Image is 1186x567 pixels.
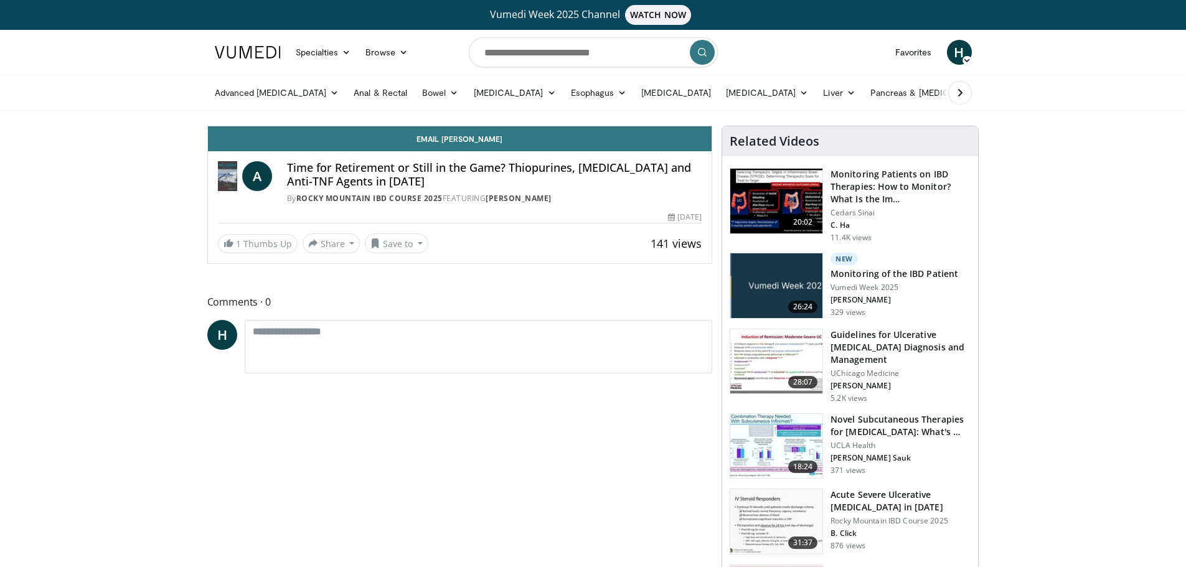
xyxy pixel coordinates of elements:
[236,238,241,250] span: 1
[831,516,971,526] p: Rocky Mountain IBD Course 2025
[668,212,702,223] div: [DATE]
[287,193,702,204] div: By FEATURING
[831,413,971,438] h3: Novel Subcutaneous Therapies for [MEDICAL_DATA]: What's …
[287,161,702,188] h4: Time for Retirement or Still in the Game? Thiopurines, [MEDICAL_DATA] and Anti-TNF Agents in [DATE]
[651,236,702,251] span: 141 views
[242,161,272,191] a: A
[730,489,971,555] a: 31:37 Acute Severe Ulcerative [MEDICAL_DATA] in [DATE] Rocky Mountain IBD Course 2025 B. Click 87...
[831,295,958,305] p: [PERSON_NAME]
[831,329,971,366] h3: Guidelines for Ulcerative [MEDICAL_DATA] Diagnosis and Management
[303,233,360,253] button: Share
[831,268,958,280] h3: Monitoring of the IBD Patient
[831,208,971,218] p: Cedars Sinai
[730,169,822,233] img: 609225da-72ea-422a-b68c-0f05c1f2df47.150x105_q85_crop-smart_upscale.jpg
[788,537,818,549] span: 31:37
[288,40,359,65] a: Specialties
[888,40,939,65] a: Favorites
[730,329,822,394] img: 5d508c2b-9173-4279-adad-7510b8cd6d9a.150x105_q85_crop-smart_upscale.jpg
[788,216,818,228] span: 20:02
[218,161,237,191] img: Rocky Mountain IBD Course 2025
[358,40,415,65] a: Browse
[831,307,865,317] p: 329 views
[831,466,865,476] p: 371 views
[730,489,822,554] img: b95f4ba9-a713-4ac1-b3c0-4dfbf6aab834.150x105_q85_crop-smart_upscale.jpg
[730,413,971,479] a: 18:24 Novel Subcutaneous Therapies for [MEDICAL_DATA]: What's … UCLA Health [PERSON_NAME] Sauk 37...
[466,80,563,105] a: [MEDICAL_DATA]
[730,168,971,243] a: 20:02 Monitoring Patients on IBD Therapies: How to Monitor? What Is the Im… Cedars Sinai C. Ha 11...
[625,5,691,25] span: WATCH NOW
[831,368,971,378] p: UChicago Medicine
[947,40,972,65] a: H
[788,376,818,388] span: 28:07
[831,283,958,293] p: Vumedi Week 2025
[788,461,818,473] span: 18:24
[346,80,415,105] a: Anal & Rectal
[831,453,971,463] p: [PERSON_NAME] Sauk
[788,301,818,313] span: 26:24
[365,233,428,253] button: Save to
[207,320,237,350] a: H
[207,294,713,310] span: Comments 0
[415,80,466,105] a: Bowel
[730,329,971,403] a: 28:07 Guidelines for Ulcerative [MEDICAL_DATA] Diagnosis and Management UChicago Medicine [PERSON...
[831,541,865,551] p: 876 views
[469,37,718,67] input: Search topics, interventions
[816,80,862,105] a: Liver
[730,253,971,319] a: 26:24 New Monitoring of the IBD Patient Vumedi Week 2025 [PERSON_NAME] 329 views
[296,193,443,204] a: Rocky Mountain IBD Course 2025
[831,528,971,538] p: B. Click
[634,80,718,105] a: [MEDICAL_DATA]
[218,234,298,253] a: 1 Thumbs Up
[207,80,347,105] a: Advanced [MEDICAL_DATA]
[730,414,822,479] img: 741871df-6ee3-4ee0-bfa7-8a5f5601d263.150x105_q85_crop-smart_upscale.jpg
[563,80,634,105] a: Esophagus
[730,134,819,149] h4: Related Videos
[831,441,971,451] p: UCLA Health
[217,5,970,25] a: Vumedi Week 2025 ChannelWATCH NOW
[831,381,971,391] p: [PERSON_NAME]
[831,393,867,403] p: 5.2K views
[718,80,816,105] a: [MEDICAL_DATA]
[831,220,971,230] p: C. Ha
[208,126,712,151] a: Email [PERSON_NAME]
[486,193,552,204] a: [PERSON_NAME]
[831,253,858,265] p: New
[863,80,1009,105] a: Pancreas & [MEDICAL_DATA]
[215,46,281,59] img: VuMedi Logo
[831,168,971,205] h3: Monitoring Patients on IBD Therapies: How to Monitor? What Is the Im…
[831,489,971,513] h3: Acute Severe Ulcerative [MEDICAL_DATA] in [DATE]
[831,233,872,243] p: 11.4K views
[730,253,822,318] img: 1cae00d2-7872-40b8-a62d-2abaa5df9c20.jpg.150x105_q85_crop-smart_upscale.jpg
